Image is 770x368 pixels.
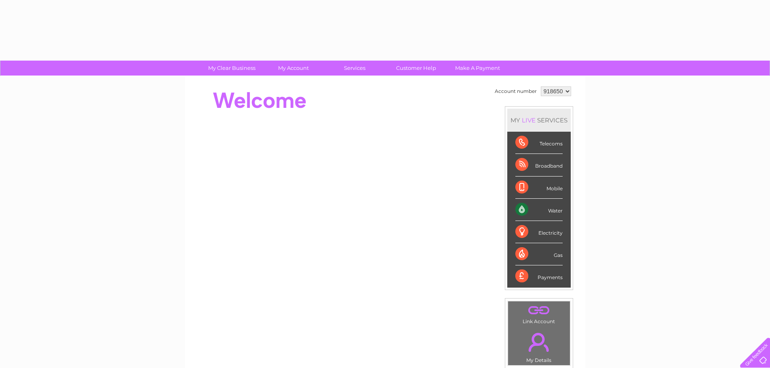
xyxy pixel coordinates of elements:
[383,61,449,76] a: Customer Help
[508,301,570,326] td: Link Account
[515,154,563,176] div: Broadband
[507,109,571,132] div: MY SERVICES
[198,61,265,76] a: My Clear Business
[515,243,563,265] div: Gas
[493,84,539,98] td: Account number
[510,328,568,356] a: .
[515,265,563,287] div: Payments
[515,221,563,243] div: Electricity
[520,116,537,124] div: LIVE
[508,326,570,366] td: My Details
[515,177,563,199] div: Mobile
[444,61,511,76] a: Make A Payment
[515,199,563,221] div: Water
[510,303,568,318] a: .
[321,61,388,76] a: Services
[260,61,327,76] a: My Account
[515,132,563,154] div: Telecoms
